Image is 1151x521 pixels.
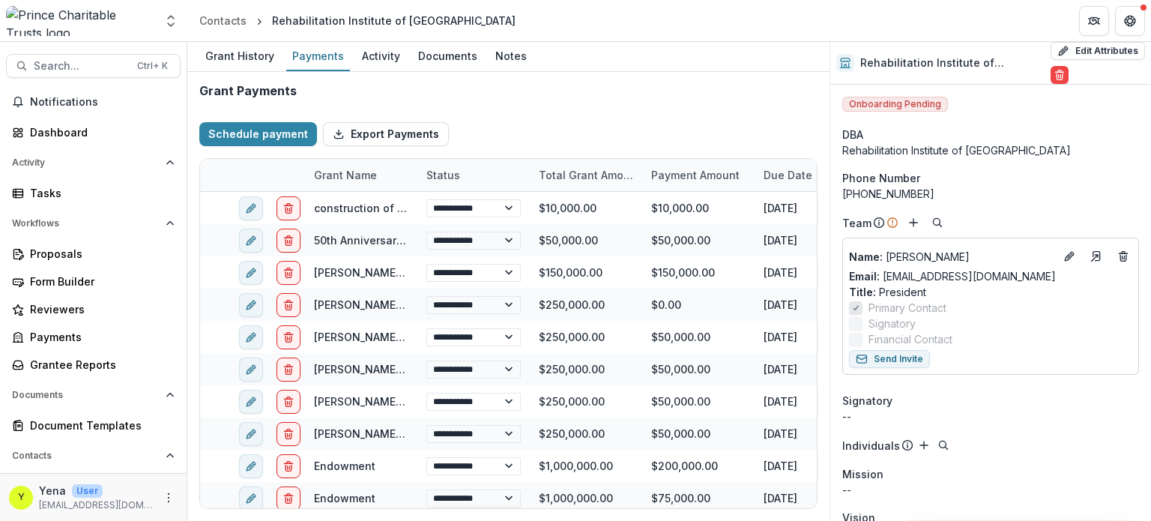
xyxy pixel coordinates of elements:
[305,159,417,191] div: Grant Name
[6,352,181,377] a: Grantee Reports
[530,385,642,418] div: $250,000.00
[868,316,916,331] span: Signatory
[34,60,128,73] span: Search...
[1115,6,1145,36] button: Get Help
[412,45,483,67] div: Documents
[860,57,1045,70] h2: Rehabilitation Institute of [GEOGRAPHIC_DATA]
[642,450,755,482] div: $200,000.00
[277,229,300,253] button: delete
[642,224,755,256] div: $50,000.00
[1060,247,1078,265] button: Edit
[160,489,178,507] button: More
[842,438,900,454] p: Individuals
[868,331,952,347] span: Financial Contact
[642,418,755,450] div: $50,000.00
[417,159,530,191] div: Status
[277,422,300,446] button: delete
[305,167,386,183] div: Grant Name
[755,159,867,191] div: Due Date
[842,393,892,409] span: Signatory
[842,97,948,112] span: Onboarding Pending
[239,196,263,220] button: edit
[530,192,642,224] div: $10,000.00
[530,450,642,482] div: $1,000,000.00
[30,329,169,345] div: Payments
[18,493,25,502] div: Yena
[314,427,435,440] a: [PERSON_NAME] Award
[277,293,300,317] button: delete
[530,167,642,183] div: Total Grant Amount
[239,229,263,253] button: edit
[530,321,642,353] div: $250,000.00
[842,409,1139,424] div: --
[6,211,181,235] button: Open Workflows
[314,331,435,343] a: [PERSON_NAME] Award
[277,454,300,478] button: delete
[314,298,435,311] a: [PERSON_NAME] Award
[239,358,263,382] button: edit
[868,300,946,316] span: Primary Contact
[1084,244,1108,268] a: Go to contact
[849,286,876,298] span: Title :
[239,487,263,511] button: edit
[12,451,160,461] span: Contacts
[1051,42,1145,60] button: Edit Attributes
[6,297,181,322] a: Reviewers
[755,256,867,289] div: [DATE]
[842,482,1139,498] p: --
[6,54,181,78] button: Search...
[30,274,169,289] div: Form Builder
[417,167,469,183] div: Status
[755,385,867,418] div: [DATE]
[755,224,867,256] div: [DATE]
[849,268,1056,284] a: Email: [EMAIL_ADDRESS][DOMAIN_NAME]
[272,13,516,28] div: Rehabilitation Institute of [GEOGRAPHIC_DATA]
[314,202,525,214] a: construction of a new research hospital
[323,122,449,146] button: Export Payments
[755,353,867,385] div: [DATE]
[6,383,181,407] button: Open Documents
[530,418,642,450] div: $250,000.00
[489,45,533,67] div: Notes
[842,142,1139,158] div: Rehabilitation Institute of [GEOGRAPHIC_DATA]
[30,96,175,109] span: Notifications
[277,196,300,220] button: delete
[314,395,435,408] a: [PERSON_NAME] Award
[642,482,755,514] div: $75,000.00
[755,450,867,482] div: [DATE]
[277,261,300,285] button: delete
[1114,247,1132,265] button: Deletes
[12,218,160,229] span: Workflows
[6,151,181,175] button: Open Activity
[134,58,171,74] div: Ctrl + K
[1051,66,1069,84] button: Delete
[915,436,933,454] button: Add
[755,321,867,353] div: [DATE]
[30,185,169,201] div: Tasks
[642,159,755,191] div: Payment Amount
[642,353,755,385] div: $50,000.00
[642,289,755,321] div: $0.00
[842,466,883,482] span: Mission
[755,289,867,321] div: [DATE]
[849,270,880,283] span: Email:
[239,261,263,285] button: edit
[30,124,169,140] div: Dashboard
[12,157,160,168] span: Activity
[6,181,181,205] a: Tasks
[277,325,300,349] button: delete
[530,353,642,385] div: $250,000.00
[72,484,103,498] p: User
[530,289,642,321] div: $250,000.00
[934,436,952,454] button: Search
[842,186,1139,202] div: [PHONE_NUMBER]
[530,159,642,191] div: Total Grant Amount
[239,325,263,349] button: edit
[30,418,169,433] div: Document Templates
[1079,6,1109,36] button: Partners
[39,483,66,499] p: Yena
[6,241,181,266] a: Proposals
